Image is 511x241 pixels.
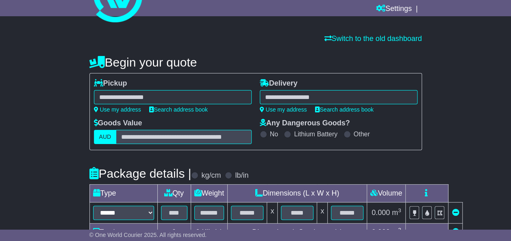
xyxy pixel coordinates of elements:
label: kg/cm [201,171,221,180]
td: Dimensions (L x W x H) [228,185,367,202]
a: Remove this item [452,209,459,217]
h4: Package details | [89,167,191,180]
label: Goods Value [94,119,142,128]
span: m [392,209,401,217]
label: Other [354,130,370,138]
sup: 3 [398,207,401,213]
a: Use my address [94,106,141,113]
label: lb/in [235,171,248,180]
td: Volume [367,185,406,202]
span: 0.000 [372,209,390,217]
label: AUD [94,130,117,144]
h4: Begin your quote [89,56,422,69]
label: No [270,130,278,138]
span: 0 [196,228,200,236]
span: © One World Courier 2025. All rights reserved. [89,232,207,238]
td: x [317,202,328,224]
sup: 3 [398,227,401,233]
td: Weight [191,185,228,202]
td: x [267,202,278,224]
a: Search address book [149,106,208,113]
a: Settings [376,2,412,16]
label: Any Dangerous Goods? [260,119,350,128]
td: Type [89,185,157,202]
label: Pickup [94,79,127,88]
a: Add new item [452,228,459,236]
td: Qty [157,185,191,202]
label: Lithium Battery [294,130,337,138]
span: m [392,228,401,236]
span: 0.000 [372,228,390,236]
a: Switch to the old dashboard [324,34,422,43]
a: Search address book [315,106,374,113]
label: Delivery [260,79,298,88]
a: Use my address [260,106,307,113]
